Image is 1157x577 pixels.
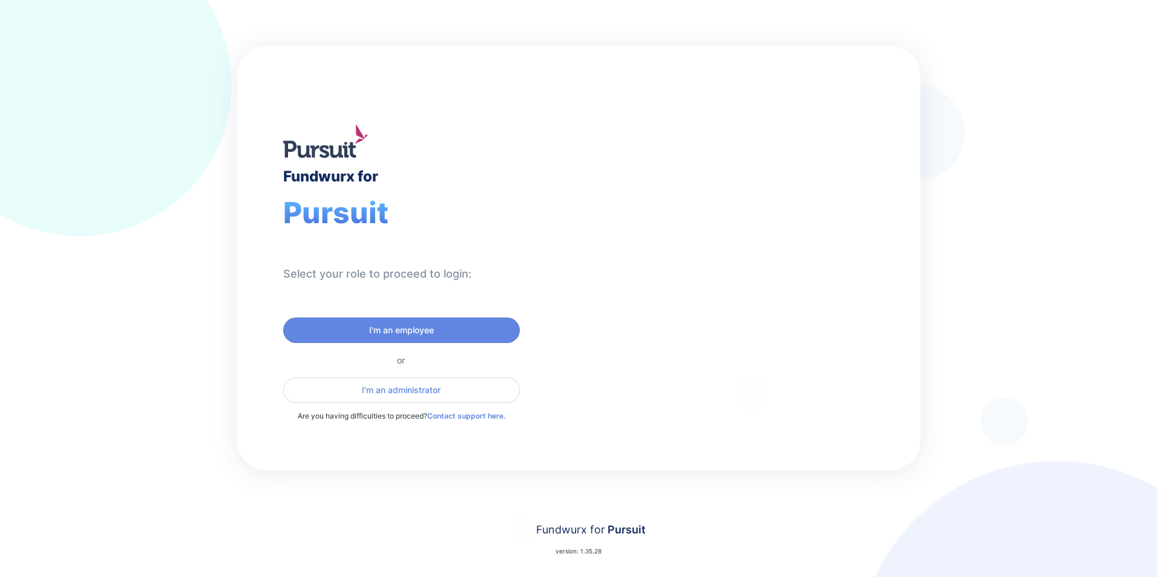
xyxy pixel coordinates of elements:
div: Select your role to proceed to login: [283,267,471,281]
span: I'm an employee [369,324,434,336]
img: logo.jpg [283,125,368,158]
div: Fundwurx [647,223,787,252]
span: Pursuit [283,195,388,230]
button: I'm an administrator [283,377,520,403]
div: Fundwurx for [283,168,378,185]
div: Thank you for choosing Fundwurx as your partner in driving positive social impact! [647,276,855,310]
span: Pursuit [605,523,646,536]
div: or [283,355,520,365]
a: Contact support here. [427,411,505,420]
button: I'm an employee [283,318,520,343]
div: Welcome to [647,206,742,218]
p: Are you having difficulties to proceed? [283,410,520,422]
p: version: 1.35.28 [556,546,601,556]
span: I'm an administrator [362,384,441,396]
div: Fundwurx for [536,521,646,538]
